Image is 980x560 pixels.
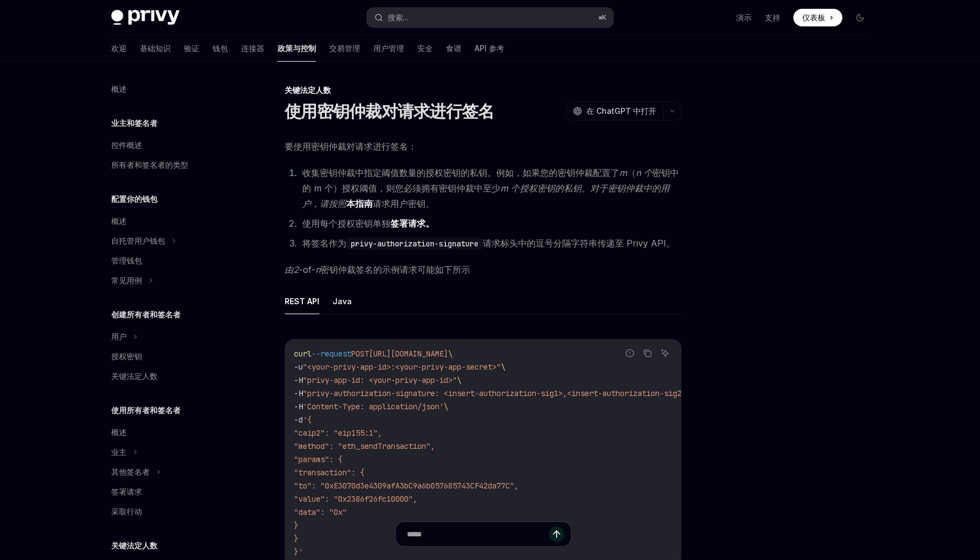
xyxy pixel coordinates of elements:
[426,198,434,209] font: 。
[501,362,505,372] span: \
[111,276,142,285] font: 常见用例
[111,10,179,25] img: 深色标志
[640,346,655,360] button: 复制代码块中的内容
[627,167,636,178] font: （
[111,35,127,62] a: 欢迎
[619,167,627,178] font: m
[285,141,417,152] font: 要使用密钥仲裁对请求进行签名：
[417,264,470,275] font: 可能如下所示
[111,160,188,169] font: 所有者和签名者的类型
[294,454,342,464] span: "params": {
[102,502,243,521] a: 采取行动
[373,198,426,209] font: 请求用户密钥
[765,12,780,23] a: 支持
[549,526,564,542] button: 发送消息
[111,352,142,361] font: 授权密钥
[140,35,171,62] a: 基础知识
[277,43,316,53] font: 政策与控制
[623,346,637,360] button: 报告错误代码
[294,507,347,517] span: "data": "0x"
[302,218,390,229] font: 使用每个授权密钥单独
[483,238,675,249] font: 请求标头中的逗号分隔字符串传递至 Privy API。
[294,468,364,477] span: "transaction": {
[294,415,303,425] span: -d
[390,218,434,229] a: 签署请求。
[102,155,243,175] a: 所有者和签名者的类型
[184,35,199,62] a: 验证
[277,35,316,62] a: 政策与控制
[636,167,652,178] font: n 个
[140,43,171,53] font: 基础知识
[303,388,690,398] span: "privy-authorization-signature: <insert-authorization-sig1>,<insert-authorization-sig2>"
[111,487,142,496] font: 签署请求
[111,541,157,550] font: 关键法定人数
[241,35,264,62] a: 连接器
[285,101,494,121] font: 使用密钥仲裁对请求进行签名
[475,43,504,53] font: API 参考
[602,13,607,21] font: K
[102,251,243,271] a: 管理钱包
[793,9,842,26] a: 仪表板
[111,310,181,319] font: 创建所有者和签名者
[475,35,504,62] a: API 参考
[736,13,752,22] font: 演示
[294,375,303,385] span: -H
[285,288,319,314] button: REST API
[444,402,448,411] span: \
[111,405,181,415] font: 使用所有者和签名者
[294,388,303,398] span: -H
[302,238,346,249] font: 将签名作为
[658,346,672,360] button: 询问人工智能
[111,84,127,94] font: 概述
[333,297,352,306] font: Java
[586,106,656,116] font: 在 ChatGPT 中打开
[312,349,351,359] span: --request
[367,8,613,28] button: 搜索...⌘K
[303,362,501,372] span: "<your-privy-app-id>:<your-privy-app-secret>"
[111,43,127,53] font: 欢迎
[111,467,150,476] font: 其他签名者
[315,264,320,275] font: n
[111,447,127,457] font: 业主
[102,366,243,386] a: 关键法定人数
[241,43,264,53] font: 连接器
[736,12,752,23] a: 演示
[111,118,157,128] font: 业主和签名者
[373,35,404,62] a: 用户管理
[111,216,127,226] font: 概述
[102,347,243,366] a: 授权密钥
[346,198,373,209] font: 本指南
[102,482,243,502] a: 签署请求
[285,264,299,275] font: 由2
[417,43,433,53] font: 安全
[369,349,448,359] span: [URL][DOMAIN_NAME]
[329,43,360,53] font: 交易管理
[457,375,461,385] span: \
[111,332,127,341] font: 用户
[346,198,373,210] a: 本指南
[184,43,199,53] font: 验证
[111,140,142,150] font: 控件概述
[388,13,408,22] font: 搜索...
[111,194,157,204] font: 配置你的钱包
[294,494,417,504] span: "value": "0x2386f26fc10000",
[102,135,243,155] a: 控件概述
[285,85,331,95] font: 关键法定人数
[294,349,312,359] span: curl
[598,13,602,21] font: ⌘
[111,236,165,245] font: 自托管用户钱包
[285,297,319,306] font: REST API
[213,35,228,62] a: 钱包
[111,427,127,437] font: 概述
[446,43,461,53] font: 食谱
[213,43,228,53] font: 钱包
[303,402,444,411] span: 'Content-Type: application/json'
[102,79,243,99] a: 概述
[417,35,433,62] a: 安全
[329,35,360,62] a: 交易管理
[294,402,303,411] span: -H
[111,256,142,265] font: 管理钱包
[111,371,157,381] font: 关键法定人数
[303,375,457,385] span: "privy-app-id: <your-privy-app-id>"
